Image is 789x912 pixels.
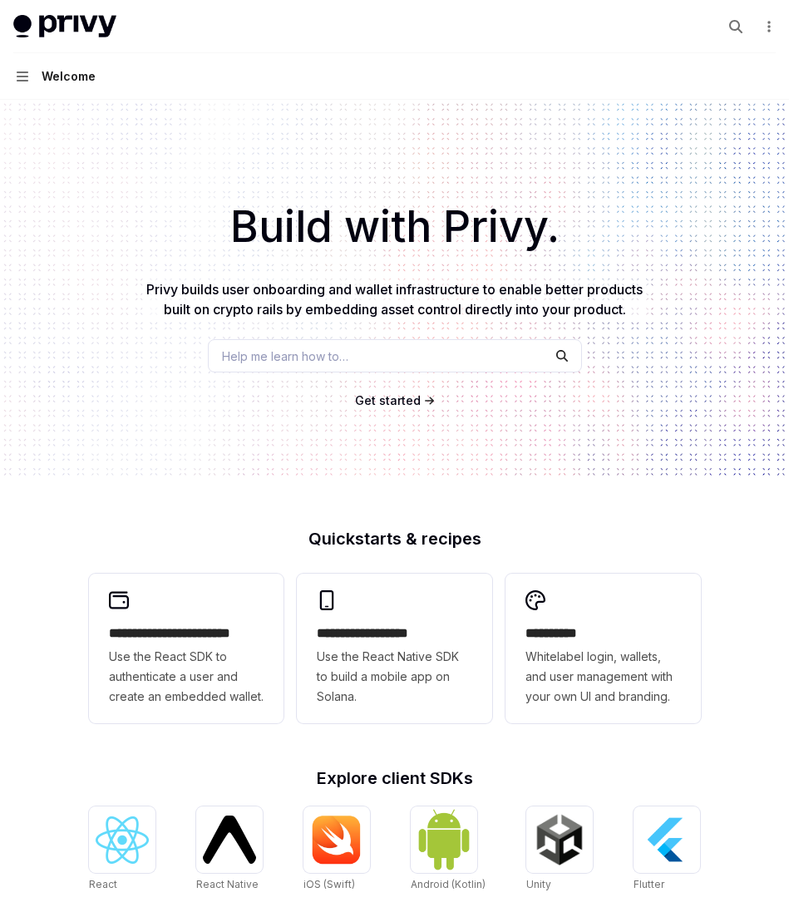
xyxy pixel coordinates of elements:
[417,808,471,870] img: Android (Kotlin)
[505,574,701,723] a: **** *****Whitelabel login, wallets, and user management with your own UI and branding.
[146,281,643,318] span: Privy builds user onboarding and wallet infrastructure to enable better products built on crypto ...
[89,770,701,786] h2: Explore client SDKs
[203,816,256,863] img: React Native
[196,806,263,893] a: React NativeReact Native
[411,878,486,890] span: Android (Kotlin)
[27,195,762,259] h1: Build with Privy.
[533,813,586,866] img: Unity
[634,806,700,893] a: FlutterFlutter
[355,392,421,409] a: Get started
[355,393,421,407] span: Get started
[525,647,681,707] span: Whitelabel login, wallets, and user management with your own UI and branding.
[640,813,693,866] img: Flutter
[310,815,363,865] img: iOS (Swift)
[222,348,348,365] span: Help me learn how to…
[303,806,370,893] a: iOS (Swift)iOS (Swift)
[411,806,486,893] a: Android (Kotlin)Android (Kotlin)
[526,878,551,890] span: Unity
[759,15,776,38] button: More actions
[196,878,259,890] span: React Native
[317,647,472,707] span: Use the React Native SDK to build a mobile app on Solana.
[526,806,593,893] a: UnityUnity
[634,878,664,890] span: Flutter
[13,15,116,38] img: light logo
[89,878,117,890] span: React
[297,574,492,723] a: **** **** **** ***Use the React Native SDK to build a mobile app on Solana.
[89,806,155,893] a: ReactReact
[42,67,96,86] div: Welcome
[89,530,701,547] h2: Quickstarts & recipes
[722,13,749,40] button: Open search
[109,647,264,707] span: Use the React SDK to authenticate a user and create an embedded wallet.
[303,878,355,890] span: iOS (Swift)
[96,816,149,864] img: React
